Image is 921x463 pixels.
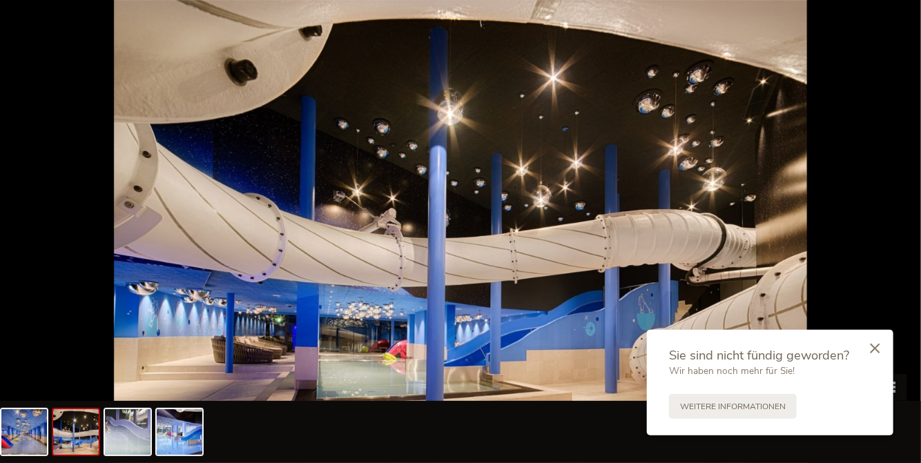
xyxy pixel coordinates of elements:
[53,409,99,455] img: csm_8_Family_Spa_2_c27923c238.jpg
[157,409,202,455] img: csm_ala18_0046_be0559b5f2.jpg
[669,394,797,419] a: Weitere Informationen
[669,364,795,377] span: Wir haben noch mehr für Sie!
[680,401,786,413] span: Weitere Informationen
[105,409,151,455] img: csm_009_A_L__c_KOTTERSTEGER_181107__KM_6739_42c5282060.jpg
[669,346,849,364] span: Sie sind nicht fündig geworden?
[1,409,47,455] img: csm_8_Family_Spa_9470b40981.jpg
